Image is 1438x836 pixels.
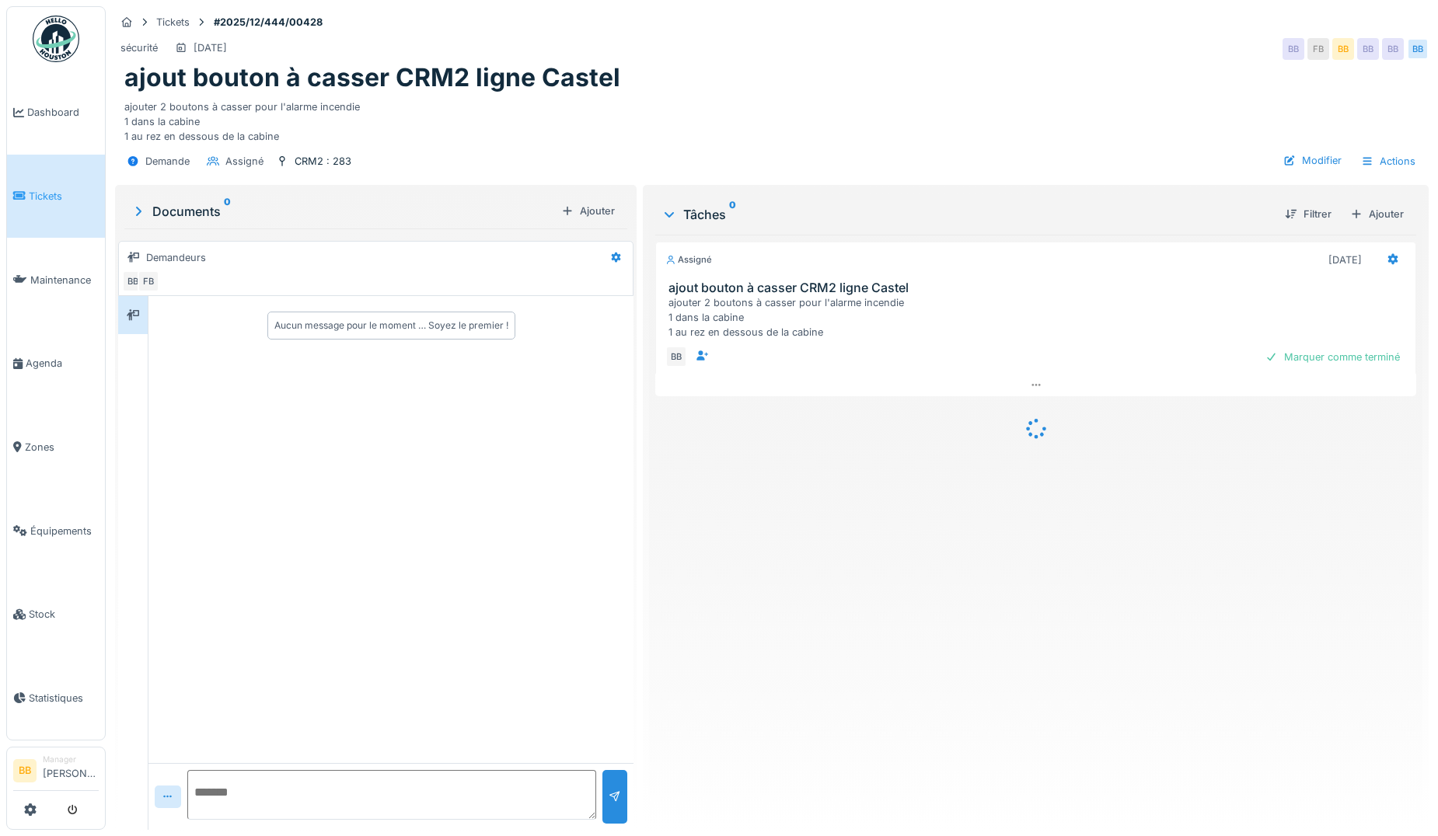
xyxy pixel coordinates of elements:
[7,155,105,239] a: Tickets
[1277,150,1348,171] div: Modifier
[1407,38,1429,60] div: BB
[146,250,206,265] div: Demandeurs
[1259,347,1406,367] div: Marquer comme terminé
[156,15,190,30] div: Tickets
[668,280,1409,295] h3: ajout bouton à casser CRM2 ligne Castel
[131,202,555,221] div: Documents
[1279,204,1338,225] div: Filtrer
[29,189,99,204] span: Tickets
[1354,150,1422,172] div: Actions
[30,273,99,287] span: Maintenance
[1283,38,1304,60] div: BB
[668,295,1409,340] div: ajouter 2 boutons à casser pour l'alarme incendie 1 dans la cabine 1 au rez en dessous de la cabine
[124,93,1419,145] div: ajouter 2 boutons à casser pour l'alarme incendie 1 dans la cabine 1 au rez en dessous de la cabine
[208,15,329,30] strong: #2025/12/444/00428
[7,573,105,657] a: Stock
[224,202,231,221] sup: 0
[25,440,99,455] span: Zones
[7,71,105,155] a: Dashboard
[194,40,227,55] div: [DATE]
[43,754,99,787] li: [PERSON_NAME]
[124,63,620,92] h1: ajout bouton à casser CRM2 ligne Castel
[13,754,99,791] a: BB Manager[PERSON_NAME]
[27,105,99,120] span: Dashboard
[1328,253,1362,267] div: [DATE]
[29,607,99,622] span: Stock
[7,406,105,489] a: Zones
[661,205,1272,224] div: Tâches
[138,270,159,292] div: FB
[665,253,712,266] div: Assigné
[7,489,105,573] a: Équipements
[729,205,736,224] sup: 0
[665,346,687,367] div: BB
[7,322,105,406] a: Agenda
[1344,204,1410,225] div: Ajouter
[1382,38,1404,60] div: BB
[30,524,99,538] span: Équipements
[295,154,351,169] div: CRM2 : 283
[145,154,190,169] div: Demande
[7,238,105,322] a: Maintenance
[43,754,99,765] div: Manager
[7,657,105,740] a: Statistiques
[120,40,158,55] div: sécurité
[555,200,621,221] div: Ajouter
[13,759,37,782] li: BB
[274,319,508,333] div: Aucun message pour le moment … Soyez le premier !
[122,270,144,292] div: BB
[26,356,99,371] span: Agenda
[225,154,264,169] div: Assigné
[1332,38,1354,60] div: BB
[33,16,79,62] img: Badge_color-CXgf-gQk.svg
[29,691,99,705] span: Statistiques
[1307,38,1329,60] div: FB
[1357,38,1379,60] div: BB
